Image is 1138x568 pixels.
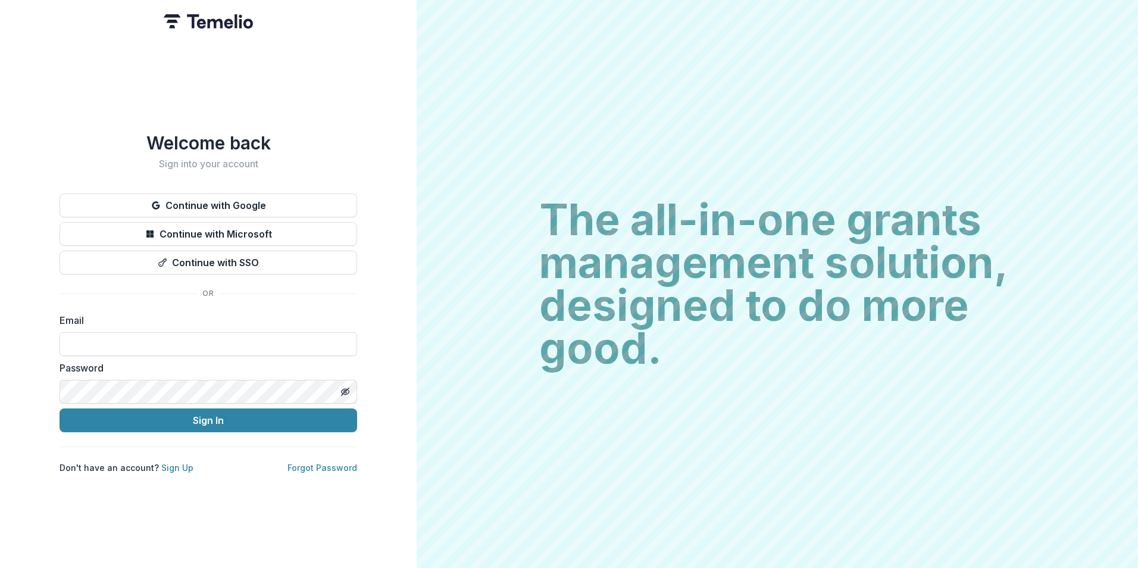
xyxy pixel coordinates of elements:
a: Sign Up [161,463,193,473]
label: Email [60,313,350,327]
button: Sign In [60,408,357,432]
a: Forgot Password [287,463,357,473]
button: Continue with Google [60,194,357,217]
h2: Sign into your account [60,158,357,170]
button: Toggle password visibility [336,382,355,401]
p: Don't have an account? [60,461,193,474]
h1: Welcome back [60,132,357,154]
label: Password [60,361,350,375]
button: Continue with Microsoft [60,222,357,246]
button: Continue with SSO [60,251,357,274]
img: Temelio [164,14,253,29]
